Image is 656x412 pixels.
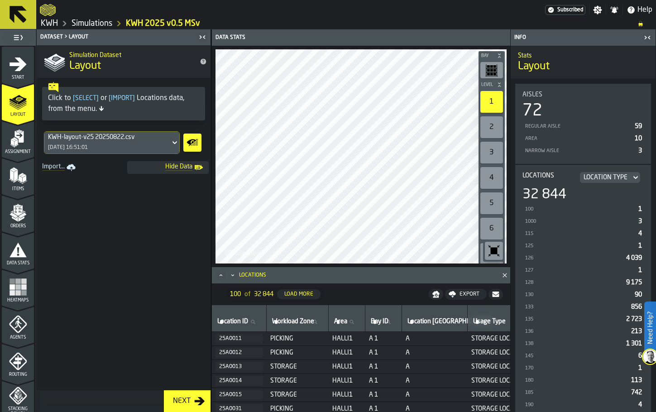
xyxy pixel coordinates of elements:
label: button-toggle-Notifications [606,5,622,14]
span: 1 [638,267,642,273]
input: label [406,316,464,328]
a: logo-header [217,244,268,262]
button: button-25A0014 [215,376,263,386]
button: button-25A0011 [215,334,263,344]
span: label [334,318,347,325]
span: 4 039 [626,255,642,261]
span: A 1 [369,335,398,342]
span: Assignment [2,149,34,154]
span: Hide Data [131,163,192,172]
li: menu Assignment [2,121,34,157]
div: StatList-item-133 [522,301,644,313]
span: STORAGE LOCATION [471,377,527,384]
div: StatList-item-136 [522,325,644,337]
div: 130 [524,292,631,298]
div: 100 [524,206,635,212]
div: StatList-item-127 [522,264,644,276]
span: A [406,335,464,342]
div: 6 [480,218,503,240]
div: 138 [524,341,622,347]
button: button-Load More [277,289,321,299]
a: logo-header [40,2,56,18]
span: 9 175 [626,279,642,286]
button: Minimize [227,271,238,280]
span: 32 844 [254,291,273,298]
li: menu Routing [2,344,34,380]
div: button-toolbar-undefined [479,241,505,267]
div: Title [522,172,644,183]
label: button-toggle-Toggle Full Menu [2,31,34,44]
div: 25A0031 [219,406,259,412]
div: 25A0012 [219,350,259,356]
svg: Reset zoom and position [487,244,501,258]
div: 25A0013 [219,364,259,370]
span: [ [73,95,75,101]
label: button-toggle-Close me [641,32,654,43]
span: HALLI1 [332,377,362,384]
button: button-Export [445,289,487,300]
span: 1 [638,365,642,371]
div: Next [169,396,194,407]
span: PICKING [270,349,325,356]
div: DropdownMenuValue-LOCATION_RACKING_TYPE [584,174,627,181]
li: menu Items [2,158,34,194]
span: 742 [631,389,642,396]
span: A [406,377,464,384]
span: STORAGE LOCATION [471,391,527,398]
button: button- [479,80,505,89]
span: label [272,318,314,325]
div: button-toolbar-undefined [479,165,505,191]
div: Locations [239,272,492,278]
span: 1 [638,243,642,249]
div: Regular Aisle [524,124,631,129]
input: label [270,316,325,328]
header: Data Stats [212,29,510,46]
span: Layout [518,59,550,74]
div: Load More [281,291,317,297]
div: 180 [524,378,627,383]
span: Layout [69,59,101,73]
span: [ [109,95,111,101]
div: Info [512,34,641,41]
div: 25A0011 [219,335,259,342]
span: STORAGE LOCATION [471,363,527,370]
span: 59 [635,123,642,129]
div: 5 [480,192,503,214]
span: 213 [631,328,642,335]
span: ] [96,95,99,101]
div: DropdownMenuValue-8af7dadb-a0ce-460a-9c6c-2c24a65f73e8[DATE] 16:51:01 [44,131,180,154]
div: StatList-item-135 [522,313,644,325]
div: StatList-item-115 [522,227,644,240]
label: button-toggle-Settings [589,5,606,14]
button: button-25A0015 [215,390,263,400]
span: A 1 [369,349,398,356]
div: 127 [524,268,635,273]
span: 90 [635,292,642,298]
div: 4 [480,167,503,189]
input: label [471,316,527,328]
button: button- [479,51,505,60]
button: Close [499,271,510,280]
div: 32 844 [522,187,566,203]
span: 3 [638,148,642,154]
div: title-Layout [511,46,656,78]
a: link-to-/wh/i/4fb45246-3b77-4bb5-b880-c337c3c5facb/simulations/220e8e5a-73d2-41ea-b0bf-f93915416fa3 [126,19,200,29]
div: 25A0014 [219,378,259,384]
span: ] [133,95,135,101]
span: Select [71,95,101,101]
a: link-to-/wh/i/4fb45246-3b77-4bb5-b880-c337c3c5facb [41,19,58,29]
span: Level [479,82,495,87]
button: button-25A0013 [215,362,263,372]
div: 2 [480,116,503,138]
li: menu Data Stats [2,232,34,268]
span: Layout [2,112,34,117]
div: button-toolbar-undefined [479,115,505,140]
div: button-toolbar-undefined [479,191,505,216]
div: StatList-item-1000 [522,215,644,227]
span: STORAGE LOCATION [471,349,527,356]
span: A 1 [369,377,398,384]
div: DropdownMenuValue-LOCATION_RACKING_TYPE [578,172,642,183]
li: menu Layout [2,84,34,120]
div: stat-Aisles [515,84,651,164]
input: label [215,316,263,328]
